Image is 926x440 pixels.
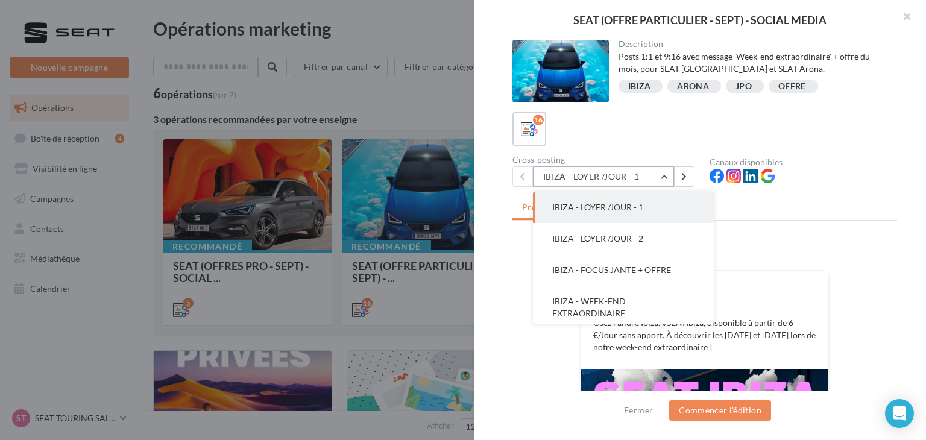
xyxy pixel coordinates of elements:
[552,233,643,244] span: IBIZA - LOYER /JOUR - 2
[552,202,643,212] span: IBIZA - LOYER /JOUR - 1
[669,400,771,421] button: Commencer l'édition
[533,223,714,254] button: IBIZA - LOYER /JOUR - 2
[533,166,674,187] button: IBIZA - LOYER /JOUR - 1
[619,403,658,418] button: Fermer
[619,40,888,48] div: Description
[710,158,897,166] div: Canaux disponibles
[533,192,714,223] button: IBIZA - LOYER /JOUR - 1
[593,317,816,353] p: Osez l’allure Ibiza. #SEATIbiza, disponible à partir de 6 €/Jour sans apport. À découvrir les [DA...
[778,82,806,91] div: OFFRE
[493,14,907,25] div: SEAT (OFFRE PARTICULIER - SEPT) - SOCIAL MEDIA
[512,156,700,164] div: Cross-posting
[885,399,914,428] div: Open Intercom Messenger
[533,115,544,125] div: 16
[619,51,888,75] div: Posts 1:1 et 9:16 avec message 'Week-end extraordinaire' + offre du mois, pour SEAT [GEOGRAPHIC_D...
[552,265,671,275] span: IBIZA - FOCUS JANTE + OFFRE
[628,82,651,91] div: IBIZA
[677,82,709,91] div: ARONA
[533,286,714,329] button: IBIZA - WEEK-END EXTRAORDINAIRE
[735,82,752,91] div: JPO
[533,254,714,286] button: IBIZA - FOCUS JANTE + OFFRE
[552,296,626,318] span: IBIZA - WEEK-END EXTRAORDINAIRE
